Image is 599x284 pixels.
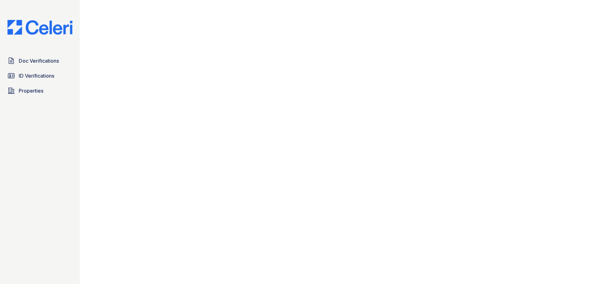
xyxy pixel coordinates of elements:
[19,57,59,65] span: Doc Verifications
[5,84,75,97] a: Properties
[2,20,77,35] img: CE_Logo_Blue-a8612792a0a2168367f1c8372b55b34899dd931a85d93a1a3d3e32e68fde9ad4.png
[5,70,75,82] a: ID Verifications
[19,87,43,94] span: Properties
[5,55,75,67] a: Doc Verifications
[19,72,54,79] span: ID Verifications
